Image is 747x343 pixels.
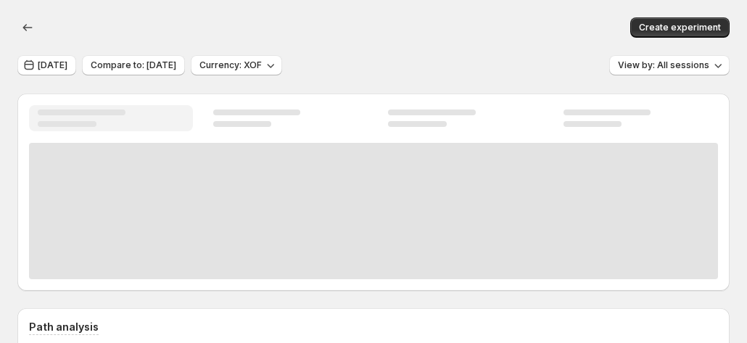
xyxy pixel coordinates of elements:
[191,55,282,75] button: Currency: XOF
[29,320,99,334] h3: Path analysis
[199,59,262,71] span: Currency: XOF
[618,59,709,71] span: View by: All sessions
[17,55,76,75] button: [DATE]
[630,17,730,38] button: Create experiment
[82,55,185,75] button: Compare to: [DATE]
[609,55,730,75] button: View by: All sessions
[639,22,721,33] span: Create experiment
[91,59,176,71] span: Compare to: [DATE]
[38,59,67,71] span: [DATE]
